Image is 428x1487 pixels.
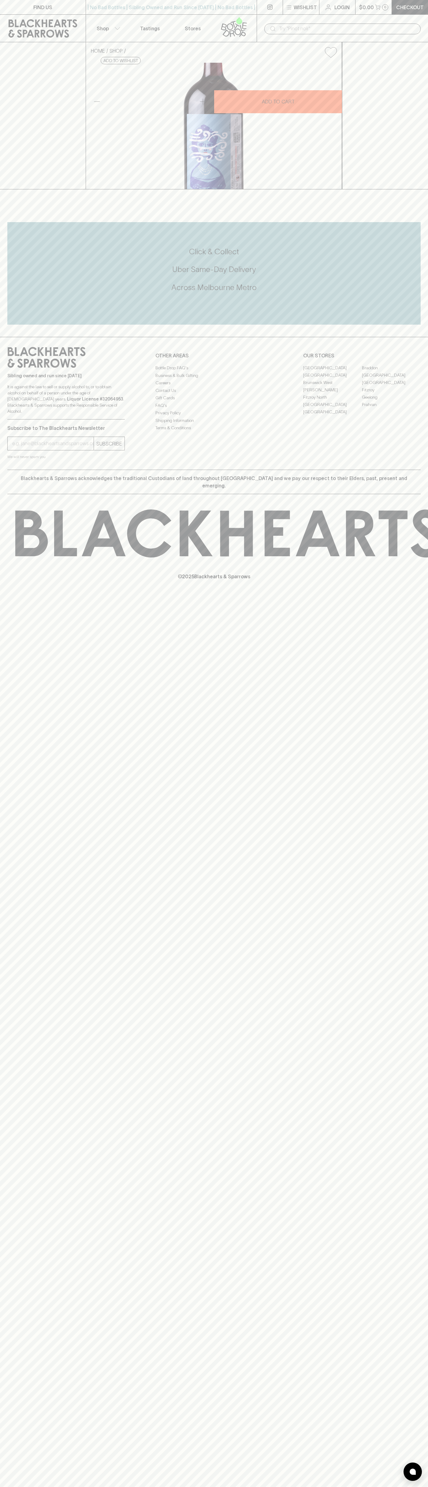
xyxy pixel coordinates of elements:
a: Terms & Conditions [155,424,273,432]
a: Gift Cards [155,394,273,402]
p: It is against the law to sell or supply alcohol to, or to obtain alcohol on behalf of a person un... [7,384,125,414]
button: ADD TO CART [214,90,342,113]
button: Add to wishlist [322,45,339,60]
a: [GEOGRAPHIC_DATA] [362,379,421,386]
p: ADD TO CART [262,98,295,105]
h5: Across Melbourne Metro [7,282,421,293]
p: 0 [384,6,386,9]
a: Contact Us [155,387,273,394]
a: [GEOGRAPHIC_DATA] [303,371,362,379]
a: Business & Bulk Gifting [155,372,273,379]
a: Prahran [362,401,421,408]
a: Bottle Drop FAQ's [155,364,273,372]
p: Checkout [396,4,424,11]
h5: Click & Collect [7,247,421,257]
a: Careers [155,379,273,387]
a: [GEOGRAPHIC_DATA] [303,364,362,371]
a: Fitzroy North [303,393,362,401]
a: [PERSON_NAME] [303,386,362,393]
p: Shop [97,25,109,32]
img: bubble-icon [410,1469,416,1475]
p: $0.00 [359,4,374,11]
h5: Uber Same-Day Delivery [7,264,421,274]
p: Login [334,4,350,11]
p: We will never spam you [7,454,125,460]
a: Brunswick West [303,379,362,386]
a: [GEOGRAPHIC_DATA] [362,371,421,379]
a: Stores [171,15,214,42]
div: Call to action block [7,222,421,325]
a: Geelong [362,393,421,401]
button: Add to wishlist [101,57,141,64]
button: SUBSCRIBE [94,437,125,450]
a: [GEOGRAPHIC_DATA] [303,408,362,416]
a: FAQ's [155,402,273,409]
a: [GEOGRAPHIC_DATA] [303,401,362,408]
input: e.g. jane@blackheartsandsparrows.com.au [12,439,94,449]
a: Braddon [362,364,421,371]
p: Wishlist [294,4,317,11]
p: Blackhearts & Sparrows acknowledges the traditional Custodians of land throughout [GEOGRAPHIC_DAT... [12,475,416,489]
img: 41180.png [86,63,342,189]
p: OUR STORES [303,352,421,359]
p: Stores [185,25,201,32]
button: Shop [86,15,129,42]
a: Fitzroy [362,386,421,393]
p: Sibling owned and run since [DATE] [7,373,125,379]
p: SUBSCRIBE [96,440,122,447]
p: OTHER AREAS [155,352,273,359]
p: Subscribe to The Blackhearts Newsletter [7,424,125,432]
strong: Liquor License #32064953 [67,397,123,401]
a: SHOP [110,48,123,54]
input: Try "Pinot noir" [279,24,416,34]
a: Tastings [128,15,171,42]
p: Tastings [140,25,160,32]
a: Shipping Information [155,417,273,424]
p: FIND US [33,4,52,11]
a: Privacy Policy [155,409,273,417]
a: HOME [91,48,105,54]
